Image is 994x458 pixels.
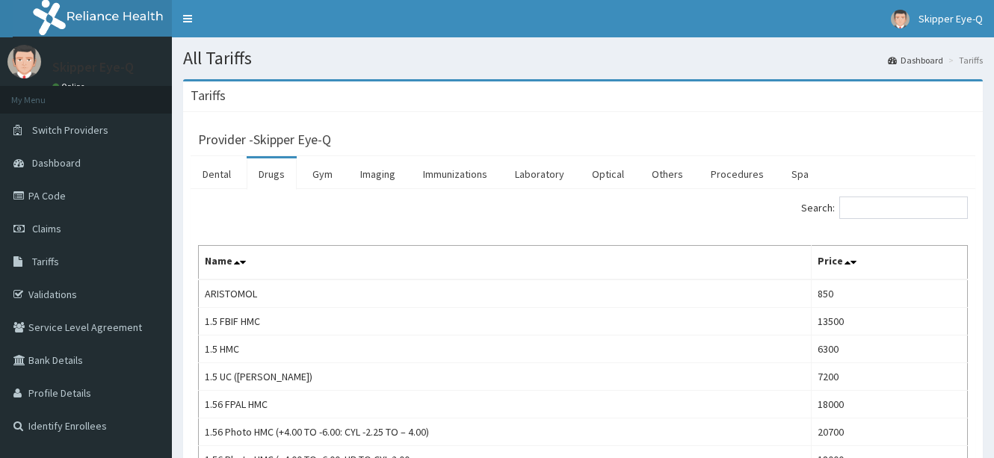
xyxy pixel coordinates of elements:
span: Claims [32,222,61,235]
td: ARISTOMOL [199,279,812,308]
a: Procedures [699,158,776,190]
td: 18000 [811,391,967,418]
td: 20700 [811,418,967,446]
td: 1.56 FPAL HMC [199,391,812,418]
a: Spa [780,158,821,190]
label: Search: [801,196,968,219]
span: Tariffs [32,255,59,268]
input: Search: [839,196,968,219]
td: 850 [811,279,967,308]
td: 1.56 Photo HMC (+4.00 TO -6.00: CYL -2.25 TO – 4.00) [199,418,812,446]
a: Gym [300,158,345,190]
h3: Tariffs [191,89,226,102]
img: User Image [7,45,41,78]
th: Name [199,246,812,280]
span: Switch Providers [32,123,108,137]
h3: Provider - Skipper Eye-Q [198,133,331,146]
a: Immunizations [411,158,499,190]
img: User Image [891,10,910,28]
li: Tariffs [945,54,983,66]
td: 1.5 HMC [199,335,812,363]
p: Skipper Eye-Q [52,61,134,74]
a: Drugs [247,158,297,190]
span: Dashboard [32,156,81,170]
a: Imaging [348,158,407,190]
td: 7200 [811,363,967,391]
td: 6300 [811,335,967,363]
a: Online [52,81,88,92]
td: 13500 [811,308,967,335]
td: 1.5 UC ([PERSON_NAME]) [199,363,812,391]
a: Dental [191,158,243,190]
td: 1.5 FBIF HMC [199,308,812,335]
th: Price [811,246,967,280]
a: Optical [580,158,636,190]
a: Others [640,158,695,190]
span: Skipper Eye-Q [919,12,983,25]
h1: All Tariffs [183,49,983,68]
a: Laboratory [503,158,576,190]
a: Dashboard [888,54,943,66]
